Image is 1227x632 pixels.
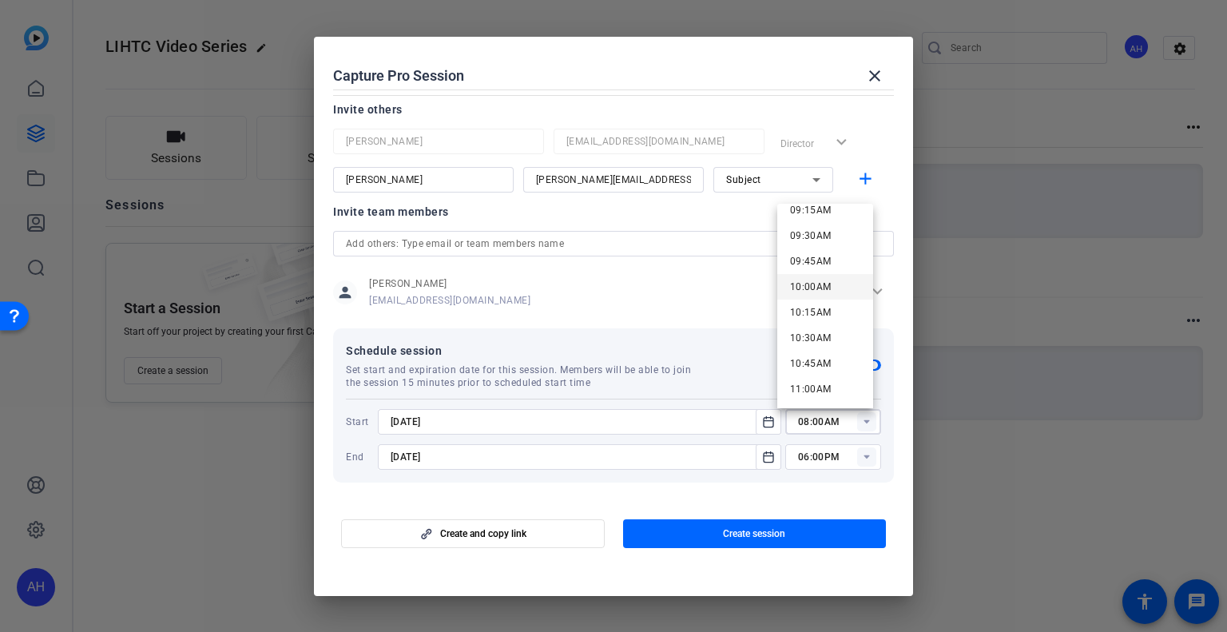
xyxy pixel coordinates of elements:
button: Create session [623,519,887,548]
span: Start [346,415,374,428]
input: Email... [536,170,691,189]
span: [EMAIL_ADDRESS][DOMAIN_NAME] [369,294,530,307]
input: Name... [346,170,501,189]
div: Invite others [333,100,894,119]
input: Add others: Type email or team members name [346,234,881,253]
mat-icon: close [865,66,884,85]
span: Subject [726,174,761,185]
span: Schedule session [346,341,827,360]
span: 09:30AM [790,230,832,241]
span: 09:45AM [790,256,832,267]
span: Create and copy link [440,527,526,540]
button: Open calendar [756,444,781,470]
mat-icon: person [333,280,357,304]
input: Choose start date [391,412,752,431]
input: Email... [566,132,752,151]
span: 09:15AM [790,205,832,216]
span: 11:00AM [790,384,832,395]
input: Time [798,447,881,467]
span: Create session [723,527,785,540]
span: End [346,451,374,463]
input: Choose expiration date [391,447,752,467]
span: 10:45AM [790,358,832,369]
input: Time [798,412,881,431]
span: 10:00AM [790,281,832,292]
button: Create and copy link [341,519,605,548]
input: Name... [346,132,531,151]
button: Open calendar [756,409,781,435]
div: Invite team members [333,202,894,221]
div: Capture Pro Session [333,57,894,95]
span: 10:30AM [790,332,832,344]
mat-icon: add [856,169,876,189]
span: Set start and expiration date for this session. Members will be able to join the session 15 minut... [346,364,706,389]
span: 10:15AM [790,307,832,318]
span: [PERSON_NAME] [369,277,530,290]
